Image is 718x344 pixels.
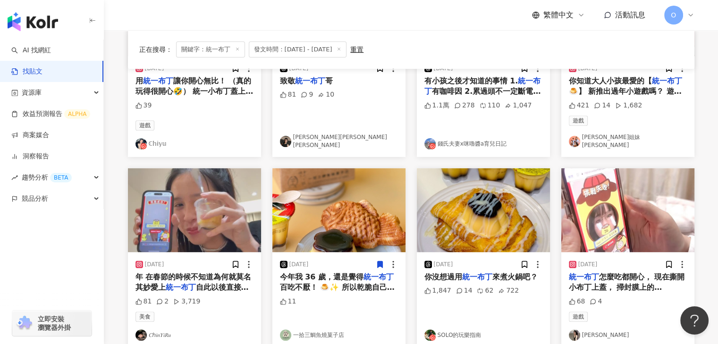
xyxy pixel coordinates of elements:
div: 722 [498,286,519,295]
img: KOL Avatar [569,136,580,147]
span: 自此以後直接認定 [135,283,249,302]
span: 發文時間：[DATE] - [DATE] [249,41,347,57]
div: BETA [50,173,72,182]
span: 活動訊息 [615,10,645,19]
div: 重置 [350,46,363,53]
div: [DATE] [578,261,598,269]
mark: 統一布丁 [569,272,599,281]
div: 81 [135,297,152,306]
span: 百吃不厭！ 🍮✨ 所以乾脆自己來聯名（自己決定的那種 🤣） 一拾三 x [280,283,395,313]
span: 你沒想過用 [424,272,462,281]
span: 競品分析 [22,188,48,209]
img: KOL Avatar [424,138,436,149]
span: 年 在春節的時候不知道為何就莫名其妙愛上 [135,272,252,292]
div: 110 [480,101,500,110]
span: 來煮火鍋吧？ [492,272,538,281]
span: 趨勢分析 [22,167,72,188]
div: 68 [569,297,585,306]
span: 美食 [135,311,154,322]
div: 10 [318,90,334,99]
iframe: Help Scout Beacon - Open [680,306,709,335]
div: 421 [569,101,590,110]
img: post-image [417,168,550,252]
a: chrome extension立即安裝 瀏覽器外掛 [12,311,92,336]
img: post-image [561,168,694,252]
a: KOL Avatar𝐶ℎ𝑖𝑛𝑌𝑖𝑅𝑢 [135,329,253,341]
span: 讓你開心無比！ （真的玩得很開心🤣） 統一小布丁蓋上封膜附有QR Code！ 有兩款過年小遊戲， 挑戰超過100分即有機會抽免費布丁！ 趕快來挑戰看看吧！ 我最高90超好笑⋯ 過年去買 [135,76,253,138]
span: 今年我 36 歲，還是覺得 [280,272,363,281]
img: KOL Avatar [135,329,147,341]
img: KOL Avatar [135,138,147,149]
a: 洞察報告 [11,152,49,161]
img: logo [8,12,58,31]
img: post-image [128,168,261,252]
div: 278 [454,101,475,110]
span: 繁體中文 [543,10,574,20]
div: 14 [456,286,473,295]
span: rise [11,174,18,181]
div: 39 [135,101,152,110]
div: 1,682 [615,101,642,110]
span: 你知道大人小孩最愛的【 [569,76,652,85]
span: 🍮】 新推出過年小遊戲嗎？ 遊戲不只超有趣，分數超過100分就有機會獲得布丁兌換卷券👍 現在到家裡附近的超商購買「小的」 [569,87,687,127]
mark: 統一布丁 [462,272,492,281]
mark: 統一布丁 [363,272,394,281]
div: 1,847 [424,286,451,295]
span: 致敬 [280,76,295,85]
mark: 統一布丁 [295,76,325,85]
span: 遊戲 [569,311,588,322]
mark: 統一布丁 [652,76,682,85]
img: chrome extension [15,316,34,331]
a: 商案媒合 [11,131,49,140]
div: 9 [301,90,313,99]
div: 3,719 [173,297,200,306]
span: 資源庫 [22,82,42,103]
span: 哥 [325,76,333,85]
div: 62 [477,286,493,295]
div: [DATE] [145,261,164,269]
a: 找貼文 [11,67,42,76]
span: 有咖啡因 2.累過頭不一定斷電，還可能發瘋 3.糖果吃多了會像嗑藥一樣糖嗨 4.奶粉不是爽買哪牌就哪牌 5.媽媽不睡覺不會死人😌 [424,87,541,127]
mark: 統一布丁 [166,283,196,292]
a: KOL Avatar[PERSON_NAME][PERSON_NAME] [PERSON_NAME] [280,133,398,149]
a: KOL Avatar[PERSON_NAME]姐妹[PERSON_NAME] [569,133,687,149]
div: 81 [280,90,296,99]
img: KOL Avatar [424,329,436,341]
img: KOL Avatar [569,329,580,341]
span: 有小孩之後才知道的事情 1. [424,76,518,85]
a: searchAI 找網紅 [11,46,51,55]
span: 關鍵字：統一布丁 [176,41,245,57]
a: 效益預測報告ALPHA [11,109,90,119]
a: KOL Avatar一拾三鯛魚燒菓子店 [280,329,398,341]
img: post-image [272,168,405,252]
span: 遊戲 [135,120,154,131]
div: [DATE] [434,261,453,269]
span: 正在搜尋 ： [139,46,172,53]
a: KOL Avatar錢氏夫妻x咪嚕醬a育兒日記 [424,138,542,149]
div: 2 [156,297,169,306]
div: 11 [280,297,296,306]
div: 14 [594,101,610,110]
div: 4 [590,297,602,306]
span: 遊戲 [569,115,588,126]
span: O [671,10,676,20]
img: KOL Avatar [280,136,291,147]
a: KOL Avatarℂ𝕙𝕚𝕪𝕦 [135,138,253,149]
a: KOL Avatar[PERSON_NAME] [569,329,687,341]
img: KOL Avatar [280,329,291,341]
mark: 統一布丁 [143,76,173,85]
div: [DATE] [289,261,309,269]
div: 1,047 [505,101,532,110]
span: 用 [135,76,143,85]
a: KOL AvatarSOLO的玩樂指南 [424,329,542,341]
span: 立即安裝 瀏覽器外掛 [38,315,71,332]
div: 1.1萬 [424,101,449,110]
